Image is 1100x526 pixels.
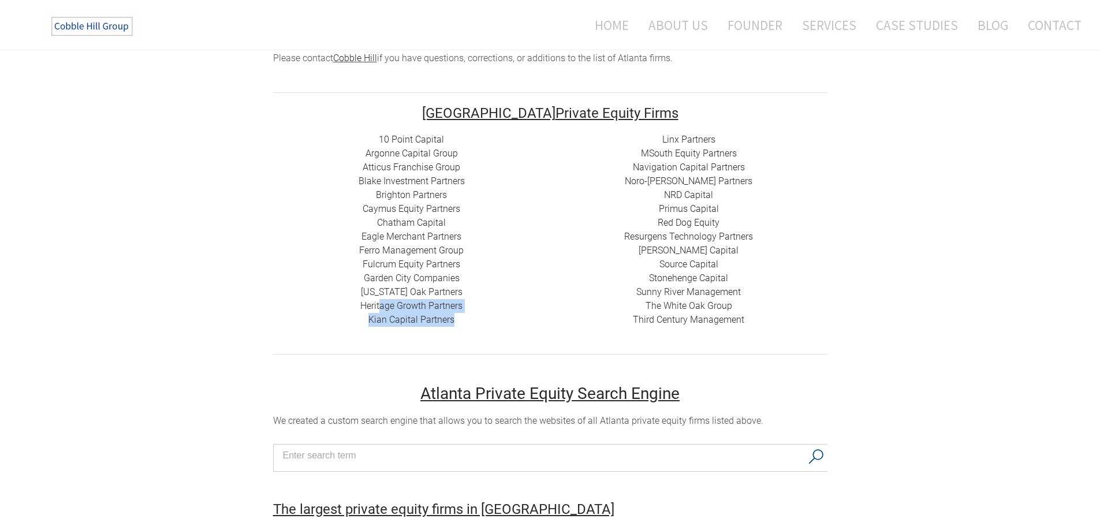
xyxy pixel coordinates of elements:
a: Argonne Capital Group [366,148,458,159]
a: Brighton Partners [376,189,447,200]
a: Contact [1019,10,1082,40]
a: Home [577,10,637,40]
a: Garden City Companies [364,273,460,283]
a: Cobble Hill [333,53,377,64]
a: Navigation Capital Partners [633,162,745,173]
a: Atticus Franchise Group [363,162,460,173]
a: Founder [719,10,791,40]
a: Primus Capital [659,203,719,214]
a: Blog [969,10,1017,40]
a: Case Studies [867,10,967,40]
a: Fulcrum Equity Partners​​ [363,259,460,270]
a: Heritage Growth Partners [360,300,463,311]
a: Sunny River Management [636,286,741,297]
a: 10 Point Capital [379,134,444,145]
a: Noro-[PERSON_NAME] Partners [625,176,752,186]
input: Search input [283,447,802,464]
a: About Us [640,10,717,40]
u: Atlanta Private Equity Search Engine [420,384,680,403]
a: NRD Capital [664,189,713,200]
a: Third Century Management [633,314,744,325]
a: ​Resurgens Technology Partners [624,231,753,242]
a: MSouth Equity Partners [641,148,737,159]
a: The White Oak Group [646,300,732,311]
div: ​ [550,133,827,327]
div: We created a custom search engine that allows you to search the websites of all Atlanta private e... [273,414,827,428]
a: [US_STATE] Oak Partners [361,286,463,297]
a: Red Dog Equity [658,217,719,228]
span: Please contact if you have questions, corrections, or additions to the list of Atlanta firms. [273,53,673,64]
a: Chatham Capital [377,217,446,228]
a: Blake Investment Partners [359,176,465,186]
a: [PERSON_NAME] Capital [639,245,739,256]
a: Caymus Equity Partners [363,203,460,214]
a: Linx Partners [662,134,715,145]
font: [GEOGRAPHIC_DATA] [422,105,555,121]
a: Ferro Management Group [359,245,464,256]
a: ​Kian Capital Partners [368,314,454,325]
a: Eagle Merchant Partners [361,231,461,242]
a: Source Capital [659,259,718,270]
a: Stonehenge Capital [649,273,728,283]
button: Search [804,445,828,469]
font: The largest private equity firms in [GEOGRAPHIC_DATA] [273,501,614,517]
a: Services [793,10,865,40]
font: Private Equity Firms [422,105,678,121]
img: The Cobble Hill Group LLC [44,12,142,41]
